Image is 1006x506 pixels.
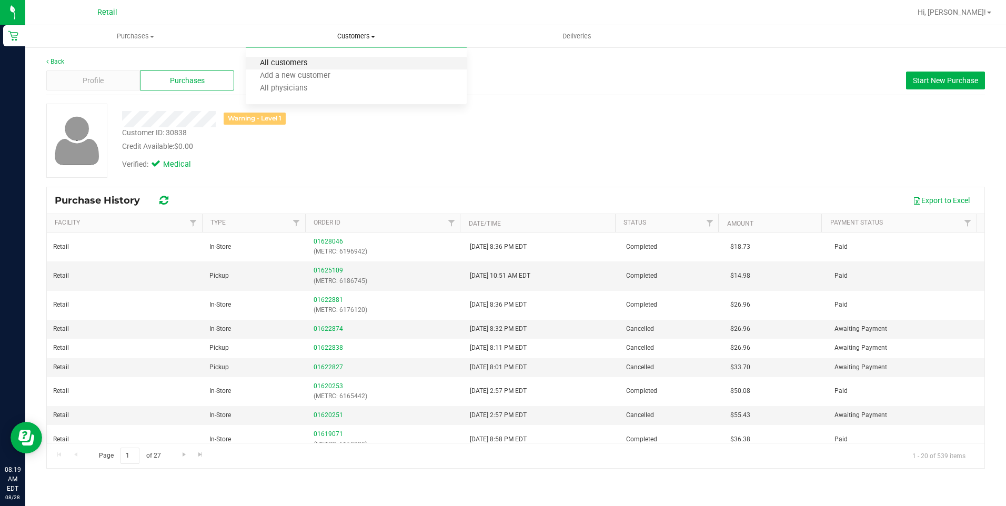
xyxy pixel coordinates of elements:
[246,25,466,47] a: Customers All customers Add a new customer All physicians
[53,242,69,252] span: Retail
[623,219,646,226] a: Status
[53,343,69,353] span: Retail
[730,271,750,281] span: $14.98
[122,159,205,170] div: Verified:
[314,440,457,450] p: (METRC: 6160829)
[314,238,343,245] a: 01628046
[626,434,657,444] span: Completed
[25,25,246,47] a: Purchases
[314,363,343,371] a: 01622827
[904,448,974,463] span: 1 - 20 of 539 items
[209,434,231,444] span: In-Store
[906,191,977,209] button: Export to Excel
[120,448,139,464] input: 1
[730,343,750,353] span: $26.96
[83,75,104,86] span: Profile
[314,219,340,226] a: Order ID
[122,141,584,152] div: Credit Available:
[470,242,527,252] span: [DATE] 8:36 PM EDT
[11,422,42,453] iframe: Resource center
[5,493,21,501] p: 08/28
[834,300,848,310] span: Paid
[26,32,245,41] span: Purchases
[170,75,205,86] span: Purchases
[209,343,229,353] span: Pickup
[730,434,750,444] span: $36.38
[470,271,530,281] span: [DATE] 10:51 AM EDT
[314,430,343,438] a: 01619071
[209,242,231,252] span: In-Store
[246,59,321,68] span: All customers
[314,305,457,315] p: (METRC: 6176120)
[97,8,117,17] span: Retail
[834,362,887,372] span: Awaiting Payment
[834,386,848,396] span: Paid
[209,410,231,420] span: In-Store
[55,195,150,206] span: Purchase History
[174,142,193,150] span: $0.00
[626,343,654,353] span: Cancelled
[834,242,848,252] span: Paid
[246,84,321,93] span: All physicians
[834,271,848,281] span: Paid
[53,362,69,372] span: Retail
[288,214,305,232] a: Filter
[626,242,657,252] span: Completed
[470,434,527,444] span: [DATE] 8:58 PM EDT
[626,271,657,281] span: Completed
[163,159,205,170] span: Medical
[246,32,466,41] span: Customers
[626,324,654,334] span: Cancelled
[53,386,69,396] span: Retail
[830,219,883,226] a: Payment Status
[548,32,606,41] span: Deliveries
[626,386,657,396] span: Completed
[470,362,527,372] span: [DATE] 8:01 PM EDT
[210,219,226,226] a: Type
[314,325,343,332] a: 01622874
[730,324,750,334] span: $26.96
[470,343,527,353] span: [DATE] 8:11 PM EDT
[314,411,343,419] a: 01620251
[53,410,69,420] span: Retail
[193,448,208,462] a: Go to the last page
[49,114,105,168] img: user-icon.png
[730,300,750,310] span: $26.96
[176,448,192,462] a: Go to the next page
[470,386,527,396] span: [DATE] 2:57 PM EDT
[959,214,977,232] a: Filter
[314,296,343,303] a: 01622881
[470,410,527,420] span: [DATE] 2:57 PM EDT
[53,434,69,444] span: Retail
[913,76,978,85] span: Start New Purchase
[834,324,887,334] span: Awaiting Payment
[46,58,64,65] a: Back
[55,219,80,226] a: Facility
[314,382,343,390] a: 01620253
[730,362,750,372] span: $33.70
[90,448,169,464] span: Page of 27
[8,31,18,41] inline-svg: Retail
[209,271,229,281] span: Pickup
[314,247,457,257] p: (METRC: 6196942)
[314,391,457,401] p: (METRC: 6165442)
[314,276,457,286] p: (METRC: 6186745)
[314,344,343,351] a: 01622838
[470,324,527,334] span: [DATE] 8:32 PM EDT
[5,465,21,493] p: 08:19 AM EDT
[53,271,69,281] span: Retail
[184,214,202,232] a: Filter
[469,220,501,227] a: Date/Time
[727,220,753,227] a: Amount
[906,72,985,89] button: Start New Purchase
[730,410,750,420] span: $55.43
[246,72,345,80] span: Add a new customer
[209,362,229,372] span: Pickup
[626,300,657,310] span: Completed
[918,8,986,16] span: Hi, [PERSON_NAME]!
[314,267,343,274] a: 01625109
[122,127,187,138] div: Customer ID: 30838
[834,343,887,353] span: Awaiting Payment
[53,300,69,310] span: Retail
[730,242,750,252] span: $18.73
